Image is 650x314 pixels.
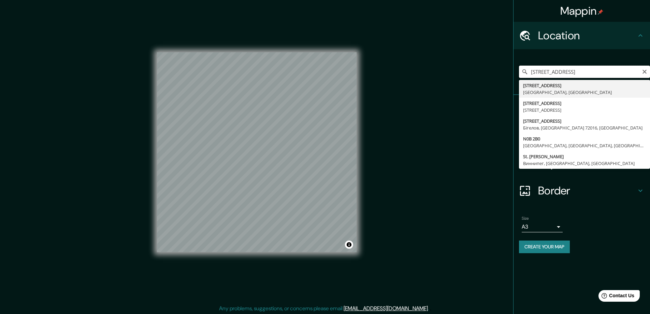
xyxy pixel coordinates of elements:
[560,4,604,18] h4: Mappin
[514,95,650,122] div: Pins
[514,122,650,150] div: Style
[522,221,563,232] div: A3
[514,150,650,177] div: Layout
[589,287,642,306] iframe: Help widget launcher
[522,216,529,221] label: Size
[523,135,646,142] div: N0B 2B0
[157,52,357,252] canvas: Map
[523,100,646,107] div: [STREET_ADDRESS]
[345,241,353,249] button: Toggle attribution
[430,304,431,313] div: .
[519,66,650,78] input: Pick your city or area
[514,177,650,204] div: Border
[538,184,636,197] h4: Border
[538,156,636,170] h4: Layout
[642,68,647,74] button: Clear
[344,305,428,312] a: [EMAIL_ADDRESS][DOMAIN_NAME]
[523,89,646,96] div: [GEOGRAPHIC_DATA], [GEOGRAPHIC_DATA]
[514,22,650,49] div: Location
[523,118,646,124] div: [STREET_ADDRESS]
[598,9,603,15] img: pin-icon.png
[523,107,646,113] div: [STREET_ADDRESS]
[429,304,430,313] div: .
[523,142,646,149] div: [GEOGRAPHIC_DATA], [GEOGRAPHIC_DATA], [GEOGRAPHIC_DATA]
[523,160,646,167] div: Виннипег, [GEOGRAPHIC_DATA], [GEOGRAPHIC_DATA]
[538,29,636,42] h4: Location
[523,82,646,89] div: [STREET_ADDRESS]
[523,124,646,131] div: Бігелов, [GEOGRAPHIC_DATA] 72016, [GEOGRAPHIC_DATA]
[523,153,646,160] div: St. [PERSON_NAME]
[219,304,429,313] p: Any problems, suggestions, or concerns please email .
[519,241,570,253] button: Create your map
